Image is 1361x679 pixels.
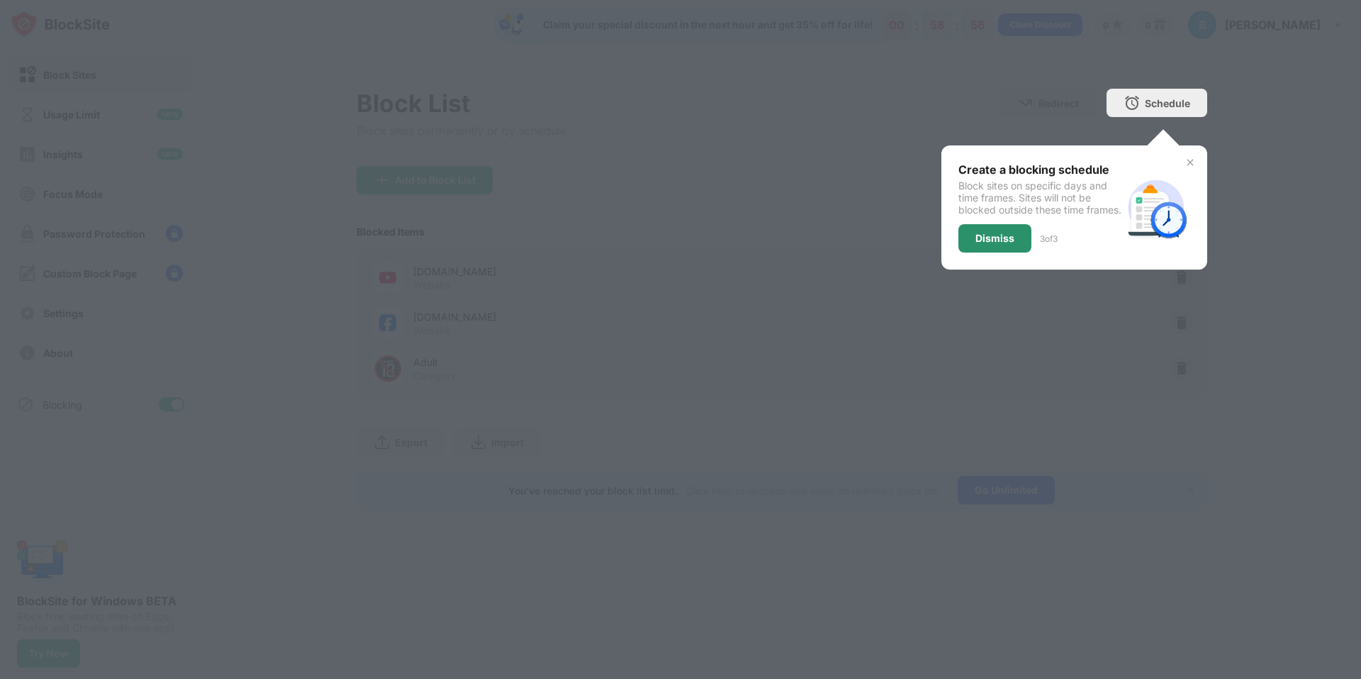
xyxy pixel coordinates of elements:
[1184,157,1196,168] img: x-button.svg
[975,233,1014,244] div: Dismiss
[1040,233,1058,244] div: 3 of 3
[1145,97,1190,109] div: Schedule
[1122,174,1190,242] img: schedule.svg
[958,162,1122,177] div: Create a blocking schedule
[958,180,1122,216] div: Block sites on specific days and time frames. Sites will not be blocked outside these time frames.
